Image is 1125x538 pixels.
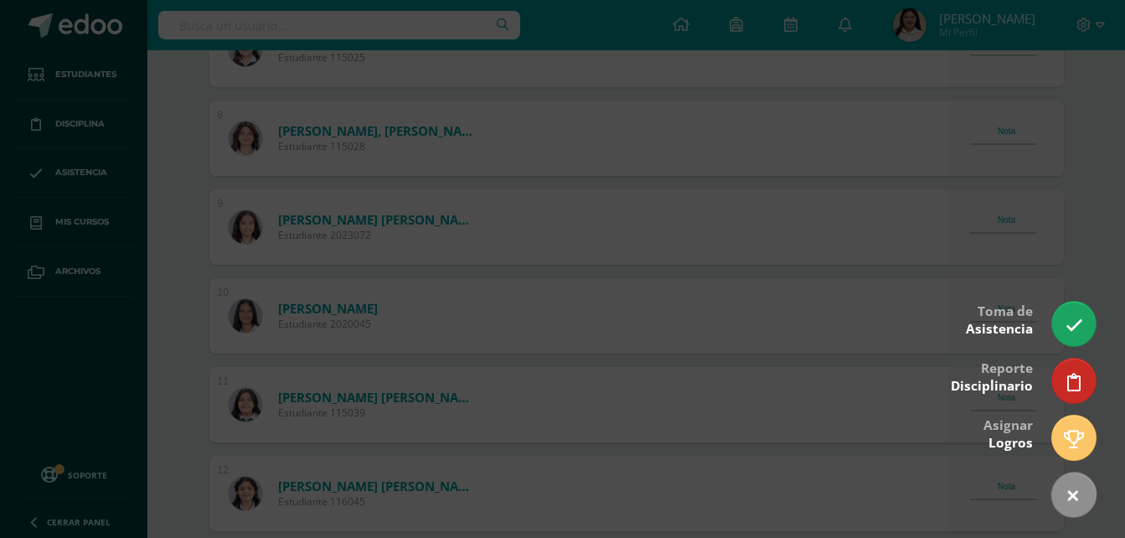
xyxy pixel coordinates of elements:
div: Asignar [983,406,1033,460]
div: Reporte [951,349,1033,403]
div: Toma de [966,292,1033,346]
span: Logros [988,434,1033,452]
span: Disciplinario [951,377,1033,395]
span: Asistencia [966,320,1033,338]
